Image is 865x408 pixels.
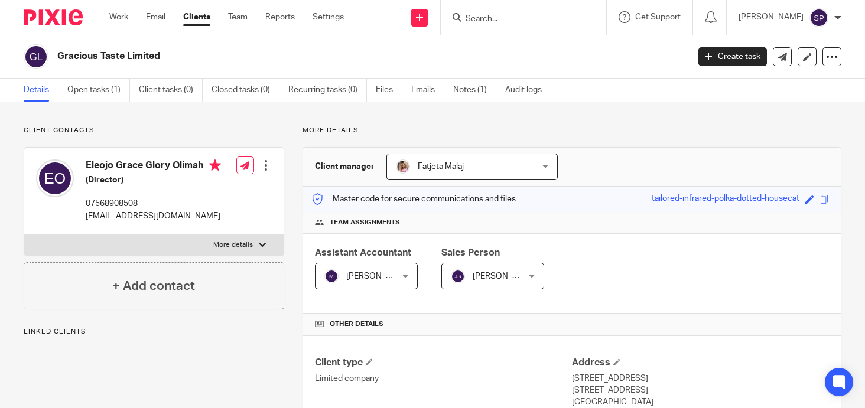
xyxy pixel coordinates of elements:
[572,357,829,369] h4: Address
[209,159,221,171] i: Primary
[36,159,74,197] img: svg%3E
[303,126,841,135] p: More details
[324,269,339,283] img: svg%3E
[213,240,253,250] p: More details
[315,373,572,384] p: Limited company
[418,162,464,171] span: Fatjeta Malaj
[24,327,284,337] p: Linked clients
[572,384,829,396] p: [STREET_ADDRESS]
[146,11,165,23] a: Email
[24,44,48,69] img: svg%3E
[288,79,367,102] a: Recurring tasks (0)
[809,8,828,27] img: svg%3E
[453,79,496,102] a: Notes (1)
[411,79,444,102] a: Emails
[139,79,203,102] a: Client tasks (0)
[86,159,221,174] h4: Eleojo Grace Glory Olimah
[330,218,400,227] span: Team assignments
[315,248,411,257] span: Assistant Accountant
[86,210,221,222] p: [EMAIL_ADDRESS][DOMAIN_NAME]
[572,373,829,384] p: [STREET_ADDRESS]
[505,79,551,102] a: Audit logs
[312,193,516,205] p: Master code for secure communications and files
[396,159,410,174] img: MicrosoftTeams-image%20(5).png
[86,174,221,186] h5: (Director)
[112,277,195,295] h4: + Add contact
[346,272,411,280] span: [PERSON_NAME]
[739,11,804,23] p: [PERSON_NAME]
[473,272,538,280] span: [PERSON_NAME]
[313,11,344,23] a: Settings
[376,79,402,102] a: Files
[464,14,571,25] input: Search
[212,79,279,102] a: Closed tasks (0)
[635,13,681,21] span: Get Support
[24,126,284,135] p: Client contacts
[24,79,58,102] a: Details
[57,50,556,63] h2: Gracious Taste Limited
[67,79,130,102] a: Open tasks (1)
[441,248,500,257] span: Sales Person
[315,161,375,172] h3: Client manager
[315,357,572,369] h4: Client type
[24,9,83,25] img: Pixie
[265,11,295,23] a: Reports
[86,198,221,210] p: 07568908508
[330,319,383,329] span: Other details
[228,11,248,23] a: Team
[698,47,767,66] a: Create task
[451,269,465,283] img: svg%3E
[572,396,829,408] p: [GEOGRAPHIC_DATA]
[183,11,210,23] a: Clients
[652,192,799,206] div: tailored-infrared-polka-dotted-housecat
[109,11,128,23] a: Work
